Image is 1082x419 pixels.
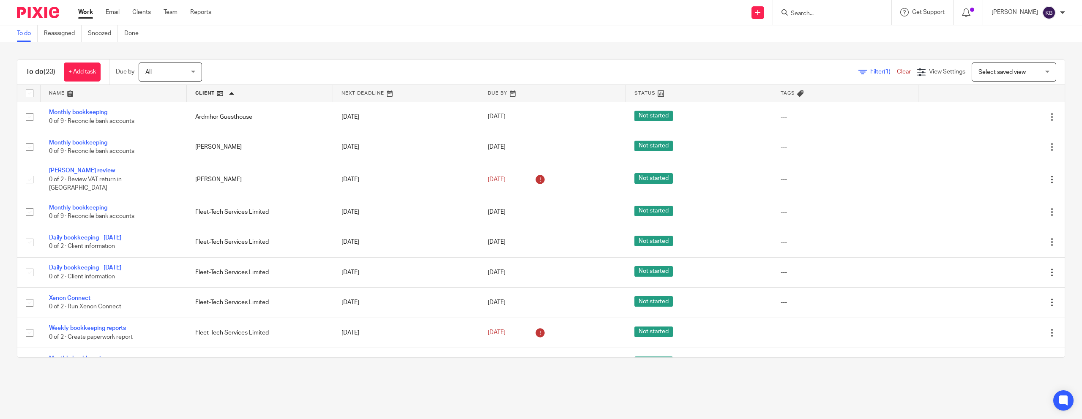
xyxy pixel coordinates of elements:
span: Not started [634,266,673,277]
div: --- [781,238,910,246]
img: Pixie [17,7,59,18]
a: Daily bookkeeping - [DATE] [49,265,121,271]
a: Snoozed [88,25,118,42]
a: Daily bookkeeping - [DATE] [49,235,121,241]
span: [DATE] [488,144,505,150]
a: Clients [132,8,151,16]
td: Fleet-Tech Services Limited [187,227,333,257]
td: [DATE] [333,257,479,287]
span: View Settings [929,69,965,75]
td: [PERSON_NAME] [187,162,333,197]
span: Tags [781,91,795,95]
span: 0 of 9 · Reconcile bank accounts [49,118,134,124]
span: Get Support [912,9,945,15]
h1: To do [26,68,55,76]
input: Search [790,10,866,18]
a: [PERSON_NAME] review [49,168,115,174]
td: [DATE] [333,227,479,257]
a: Done [124,25,145,42]
span: [DATE] [488,177,505,182]
a: To do [17,25,38,42]
td: [DATE] [333,162,479,197]
p: Due by [116,68,134,76]
a: Monthly bookkeeping [49,205,107,211]
span: (1) [884,69,891,75]
span: [DATE] [488,299,505,305]
td: Kintail Salmon Ltd [187,348,333,378]
td: [DATE] [333,132,479,162]
td: Ardmhor Guesthouse [187,102,333,132]
span: Filter [870,69,897,75]
span: Not started [634,296,673,307]
span: Not started [634,141,673,151]
a: Clear [897,69,911,75]
a: Xenon Connect [49,295,90,301]
span: Not started [634,236,673,246]
div: --- [781,113,910,121]
td: [PERSON_NAME] [187,132,333,162]
td: [DATE] [333,348,479,378]
span: [DATE] [488,114,505,120]
td: [DATE] [333,197,479,227]
td: Fleet-Tech Services Limited [187,318,333,348]
td: Fleet-Tech Services Limited [187,197,333,227]
span: Not started [634,111,673,121]
span: 0 of 2 · Create paperwork report [49,334,133,340]
a: Monthly bookkeeping [49,109,107,115]
span: 0 of 2 · Client information [49,244,115,250]
a: Email [106,8,120,16]
td: Fleet-Tech Services Limited [187,257,333,287]
span: Select saved view [978,69,1026,75]
span: 0 of 9 · Reconcile bank accounts [49,148,134,154]
a: Reassigned [44,25,82,42]
div: --- [781,175,910,184]
div: --- [781,268,910,277]
span: 0 of 2 · Client information [49,274,115,280]
div: --- [781,298,910,307]
span: [DATE] [488,269,505,275]
span: All [145,69,152,75]
span: 0 of 2 · Run Xenon Connect [49,304,121,310]
span: Not started [634,326,673,337]
span: [DATE] [488,209,505,215]
td: [DATE] [333,102,479,132]
span: (23) [44,68,55,75]
img: svg%3E [1042,6,1056,19]
a: Weekly bookkeeping reports [49,325,126,331]
div: --- [781,208,910,216]
a: Monthly bookkeeping [49,356,107,362]
span: Not started [634,356,673,367]
div: --- [781,143,910,151]
p: [PERSON_NAME] [992,8,1038,16]
span: 0 of 2 · Review VAT return in [GEOGRAPHIC_DATA] [49,177,122,191]
a: Work [78,8,93,16]
span: [DATE] [488,330,505,336]
span: 0 of 9 · Reconcile bank accounts [49,213,134,219]
a: Reports [190,8,211,16]
td: [DATE] [333,318,479,348]
div: --- [781,329,910,337]
a: + Add task [64,63,101,82]
td: [DATE] [333,288,479,318]
span: [DATE] [488,239,505,245]
a: Monthly bookkeeping [49,140,107,146]
span: Not started [634,173,673,184]
a: Team [164,8,178,16]
td: Fleet-Tech Services Limited [187,288,333,318]
span: Not started [634,206,673,216]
